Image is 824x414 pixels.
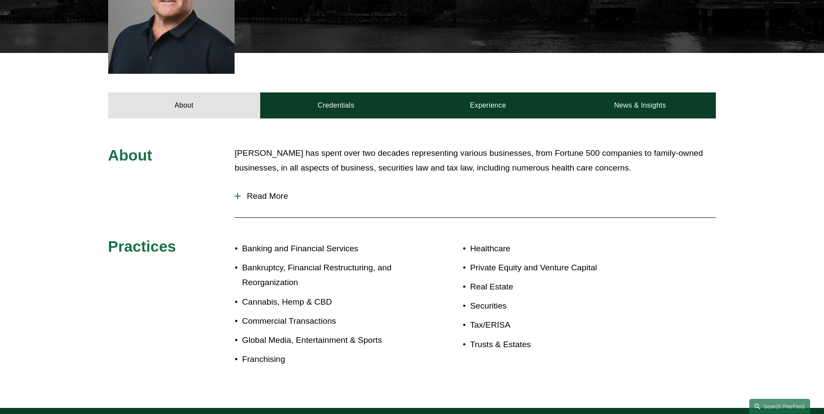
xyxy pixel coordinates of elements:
[108,147,152,164] span: About
[260,92,412,118] a: Credentials
[235,185,716,207] button: Read More
[242,295,412,310] p: Cannabis, Hemp & CBD
[242,333,412,348] p: Global Media, Entertainment & Sports
[241,191,716,201] span: Read More
[470,318,665,333] p: Tax/ERISA
[749,399,810,414] a: Search this site
[470,279,665,295] p: Real Estate
[235,146,716,176] p: [PERSON_NAME] has spent over two decades representing various businesses, from Fortune 500 compan...
[412,92,564,118] a: Experience
[242,352,412,367] p: Franchising
[564,92,716,118] a: News & Insights
[242,314,412,329] p: Commercial Transactions
[108,238,176,255] span: Practices
[242,241,412,256] p: Banking and Financial Services
[470,337,665,352] p: Trusts & Estates
[108,92,260,118] a: About
[470,241,665,256] p: Healthcare
[470,260,665,276] p: Private Equity and Venture Capital
[470,299,665,314] p: Securities
[242,260,412,290] p: Bankruptcy, Financial Restructuring, and Reorganization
